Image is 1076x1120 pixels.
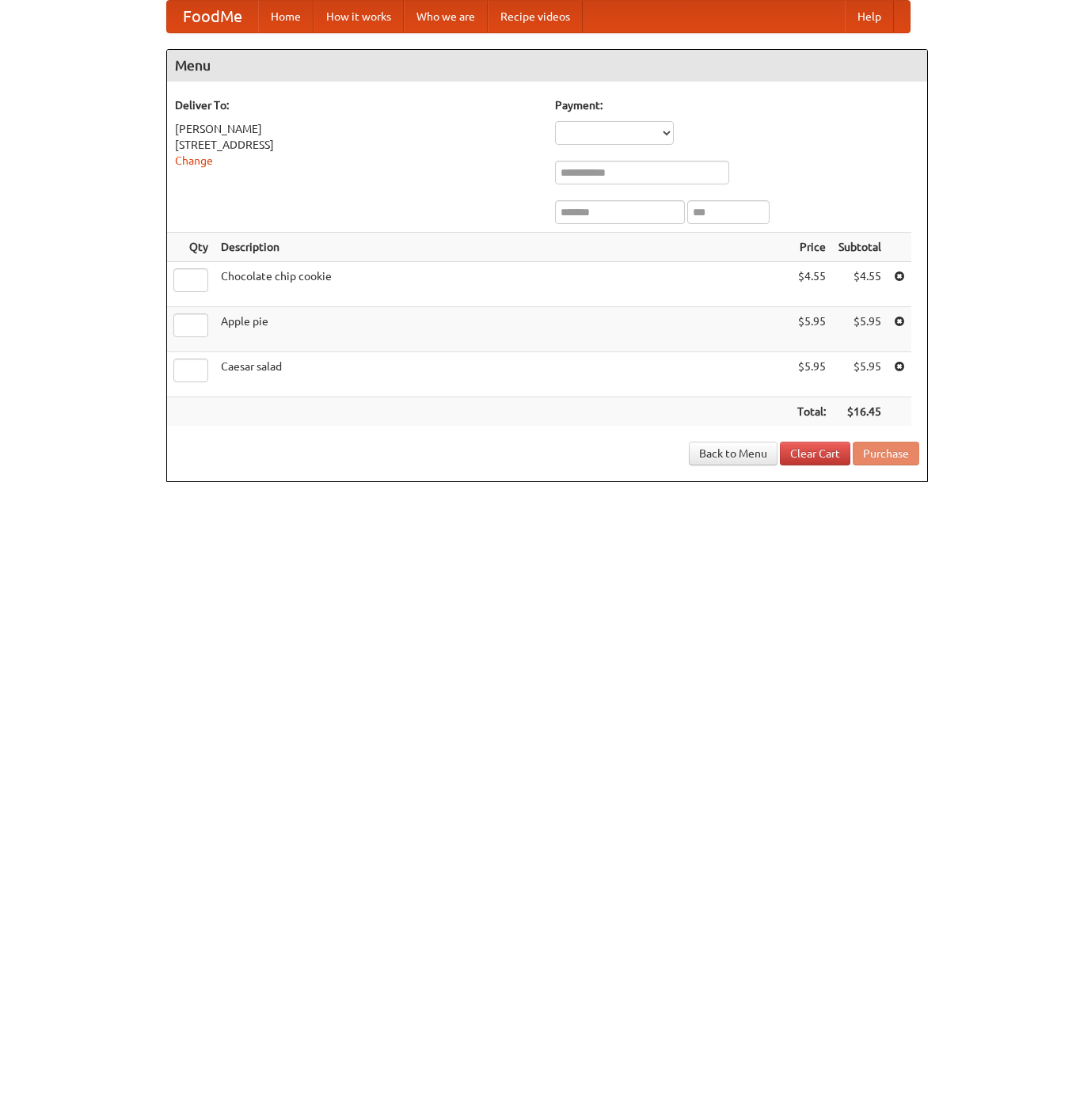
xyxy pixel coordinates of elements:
[832,262,888,307] td: $4.55
[832,397,888,427] th: $16.45
[215,233,791,262] th: Description
[215,262,791,307] td: Chocolate chip cookie
[314,1,404,32] a: How it works
[167,50,927,82] h4: Menu
[791,262,832,307] td: $4.55
[175,97,539,113] h5: Deliver To:
[689,442,778,465] a: Back to Menu
[832,307,888,352] td: $5.95
[791,352,832,397] td: $5.95
[853,442,919,465] button: Purchase
[555,97,919,113] h5: Payment:
[404,1,488,32] a: Who we are
[175,154,213,167] a: Change
[845,1,894,32] a: Help
[832,233,888,262] th: Subtotal
[215,307,791,352] td: Apple pie
[832,352,888,397] td: $5.95
[791,233,832,262] th: Price
[791,397,832,427] th: Total:
[167,233,215,262] th: Qty
[258,1,314,32] a: Home
[175,121,539,137] div: [PERSON_NAME]
[791,307,832,352] td: $5.95
[780,442,850,465] a: Clear Cart
[175,137,539,153] div: [STREET_ADDRESS]
[167,1,258,32] a: FoodMe
[215,352,791,397] td: Caesar salad
[488,1,583,32] a: Recipe videos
